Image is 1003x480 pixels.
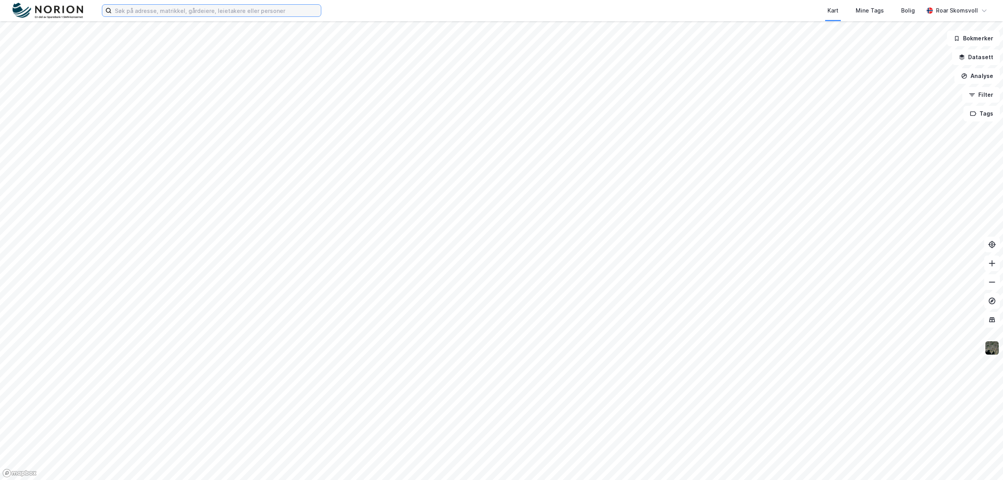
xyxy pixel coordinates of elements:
input: Søk på adresse, matrikkel, gårdeiere, leietakere eller personer [112,5,321,16]
div: Bolig [901,6,915,15]
img: norion-logo.80e7a08dc31c2e691866.png [13,3,83,19]
iframe: Chat Widget [964,442,1003,480]
button: Analyse [954,68,1000,84]
div: Kart [827,6,838,15]
img: 9k= [985,341,999,355]
a: Mapbox homepage [2,469,37,478]
div: Roar Skomsvoll [936,6,978,15]
button: Filter [962,87,1000,103]
button: Bokmerker [947,31,1000,46]
button: Datasett [952,49,1000,65]
button: Tags [963,106,1000,121]
div: Mine Tags [856,6,884,15]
